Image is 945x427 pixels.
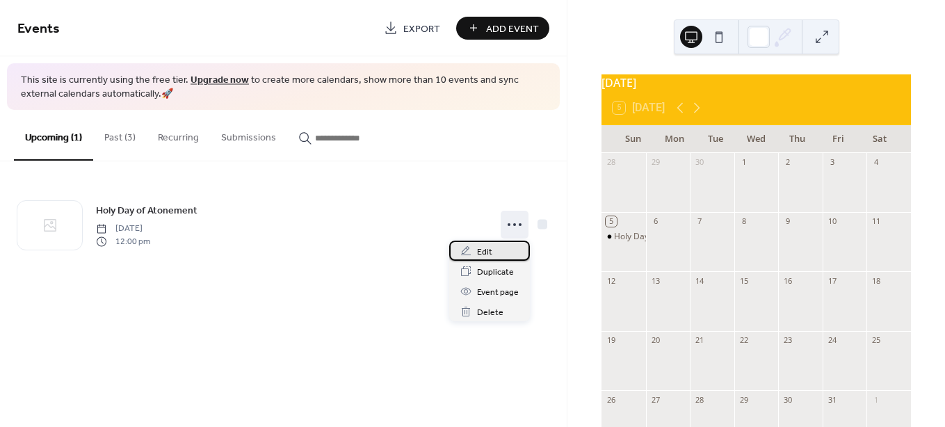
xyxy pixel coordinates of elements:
[147,110,210,159] button: Recurring
[14,110,93,161] button: Upcoming (1)
[613,125,654,153] div: Sun
[606,275,616,286] div: 12
[191,71,249,90] a: Upgrade now
[738,275,749,286] div: 15
[694,157,704,168] div: 30
[93,110,147,159] button: Past (3)
[782,157,793,168] div: 2
[871,157,881,168] div: 4
[782,335,793,346] div: 23
[782,275,793,286] div: 16
[477,305,503,320] span: Delete
[601,231,646,243] div: Holy Day of Atonement
[210,110,287,159] button: Submissions
[738,335,749,346] div: 22
[827,275,837,286] div: 17
[654,125,695,153] div: Mon
[818,125,859,153] div: Fri
[373,17,451,40] a: Export
[859,125,900,153] div: Sat
[96,204,197,218] span: Holy Day of Atonement
[871,335,881,346] div: 25
[694,394,704,405] div: 28
[486,22,539,36] span: Add Event
[777,125,818,153] div: Thu
[871,394,881,405] div: 1
[871,275,881,286] div: 18
[96,223,150,235] span: [DATE]
[827,394,837,405] div: 31
[695,125,736,153] div: Tue
[650,216,661,227] div: 6
[606,216,616,227] div: 5
[871,216,881,227] div: 11
[736,125,777,153] div: Wed
[650,335,661,346] div: 20
[694,216,704,227] div: 7
[694,275,704,286] div: 14
[456,17,549,40] button: Add Event
[650,157,661,168] div: 29
[601,74,911,91] div: [DATE]
[738,394,749,405] div: 29
[477,265,514,280] span: Duplicate
[827,157,837,168] div: 3
[96,235,150,248] span: 12:00 pm
[694,335,704,346] div: 21
[477,245,492,259] span: Edit
[477,285,519,300] span: Event page
[606,157,616,168] div: 28
[650,275,661,286] div: 13
[782,216,793,227] div: 9
[96,202,197,218] a: Holy Day of Atonement
[782,394,793,405] div: 30
[606,335,616,346] div: 19
[614,231,704,243] div: Holy Day of Atonement
[827,335,837,346] div: 24
[21,74,546,101] span: This site is currently using the free tier. to create more calendars, show more than 10 events an...
[827,216,837,227] div: 10
[738,157,749,168] div: 1
[17,15,60,42] span: Events
[403,22,440,36] span: Export
[738,216,749,227] div: 8
[606,394,616,405] div: 26
[650,394,661,405] div: 27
